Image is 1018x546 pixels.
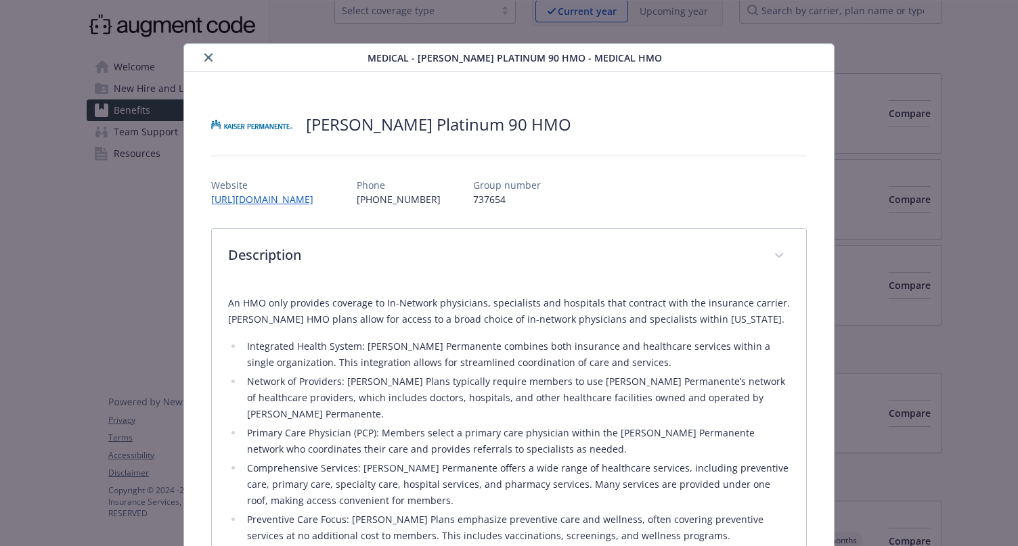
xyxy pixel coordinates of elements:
[473,192,541,206] p: 737654
[211,104,292,145] img: Kaiser Permanente Insurance Company
[243,460,791,509] li: Comprehensive Services: [PERSON_NAME] Permanente offers a wide range of healthcare services, incl...
[357,192,441,206] p: [PHONE_NUMBER]
[212,229,807,284] div: Description
[200,49,217,66] button: close
[306,113,571,136] h2: [PERSON_NAME] Platinum 90 HMO
[368,51,662,65] span: Medical - [PERSON_NAME] Platinum 90 HMO - Medical HMO
[211,178,324,192] p: Website
[357,178,441,192] p: Phone
[228,295,791,327] p: An HMO only provides coverage to In-Network physicians, specialists and hospitals that contract w...
[243,373,791,422] li: Network of Providers: [PERSON_NAME] Plans typically require members to use [PERSON_NAME] Permanen...
[211,193,324,206] a: [URL][DOMAIN_NAME]
[228,245,758,265] p: Description
[243,511,791,544] li: Preventive Care Focus: [PERSON_NAME] Plans emphasize preventive care and wellness, often covering...
[243,338,791,371] li: Integrated Health System: [PERSON_NAME] Permanente combines both insurance and healthcare service...
[473,178,541,192] p: Group number
[243,425,791,457] li: Primary Care Physician (PCP): Members select a primary care physician within the [PERSON_NAME] Pe...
